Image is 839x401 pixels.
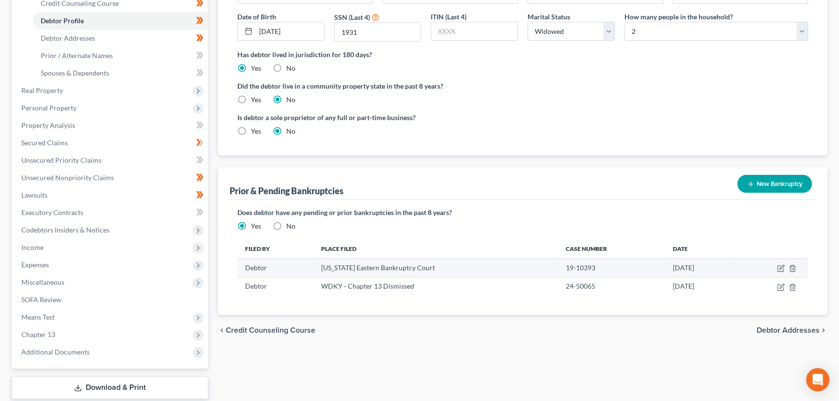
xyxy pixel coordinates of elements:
[431,22,517,41] input: XXXX
[21,278,64,286] span: Miscellaneous
[313,277,558,295] td: WDKY - Chapter 13 Dismissed
[226,326,315,334] span: Credit Counseling Course
[237,49,808,60] label: Has debtor lived in jurisdiction for 180 days?
[665,277,735,295] td: [DATE]
[286,63,295,73] label: No
[14,169,208,186] a: Unsecured Nonpriority Claims
[237,239,313,258] th: Filed By
[21,156,101,164] span: Unsecured Priority Claims
[251,221,261,231] label: Yes
[21,226,109,234] span: Codebtors Insiders & Notices
[21,330,55,339] span: Chapter 13
[820,326,827,334] i: chevron_right
[665,239,735,258] th: Date
[21,104,77,112] span: Personal Property
[21,313,55,321] span: Means Test
[757,326,820,334] span: Debtor Addresses
[286,95,295,105] label: No
[230,185,343,197] div: Prior & Pending Bankruptcies
[21,191,47,199] span: Lawsuits
[334,12,370,22] label: SSN (Last 4)
[313,259,558,277] td: [US_STATE] Eastern Bankruptcy Court
[21,261,49,269] span: Expenses
[14,186,208,204] a: Lawsuits
[237,259,313,277] td: Debtor
[558,259,665,277] td: 19-10393
[528,12,570,22] label: Marital Status
[251,63,261,73] label: Yes
[21,348,90,356] span: Additional Documents
[286,221,295,231] label: No
[21,86,63,94] span: Real Property
[33,12,208,30] a: Debtor Profile
[251,126,261,136] label: Yes
[14,152,208,169] a: Unsecured Priority Claims
[21,243,44,251] span: Income
[33,64,208,82] a: Spouses & Dependents
[21,208,83,216] span: Executory Contracts
[14,117,208,134] a: Property Analysis
[41,34,95,42] span: Debtor Addresses
[256,22,324,41] input: MM/DD/YYYY
[251,95,261,105] label: Yes
[431,12,466,22] label: ITIN (Last 4)
[737,175,812,193] button: New Bankruptcy
[33,30,208,47] a: Debtor Addresses
[757,326,827,334] button: Debtor Addresses chevron_right
[286,126,295,136] label: No
[14,134,208,152] a: Secured Claims
[21,139,68,147] span: Secured Claims
[41,51,113,60] span: Prior / Alternate Names
[21,121,75,129] span: Property Analysis
[41,16,84,25] span: Debtor Profile
[237,12,276,22] label: Date of Birth
[237,81,808,91] label: Did the debtor live in a community property state in the past 8 years?
[237,207,808,217] label: Does debtor have any pending or prior bankruptcies in the past 8 years?
[624,12,733,22] label: How many people in the household?
[237,112,518,123] label: Is debtor a sole proprietor of any full or part-time business?
[558,239,665,258] th: Case Number
[218,326,315,334] button: chevron_left Credit Counseling Course
[665,259,735,277] td: [DATE]
[237,277,313,295] td: Debtor
[218,326,226,334] i: chevron_left
[558,277,665,295] td: 24-50065
[335,23,421,41] input: XXXX
[12,376,208,399] a: Download & Print
[21,295,62,304] span: SOFA Review
[14,291,208,308] a: SOFA Review
[21,173,114,182] span: Unsecured Nonpriority Claims
[14,204,208,221] a: Executory Contracts
[41,69,109,77] span: Spouses & Dependents
[313,239,558,258] th: Place Filed
[806,368,829,391] div: Open Intercom Messenger
[33,47,208,64] a: Prior / Alternate Names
